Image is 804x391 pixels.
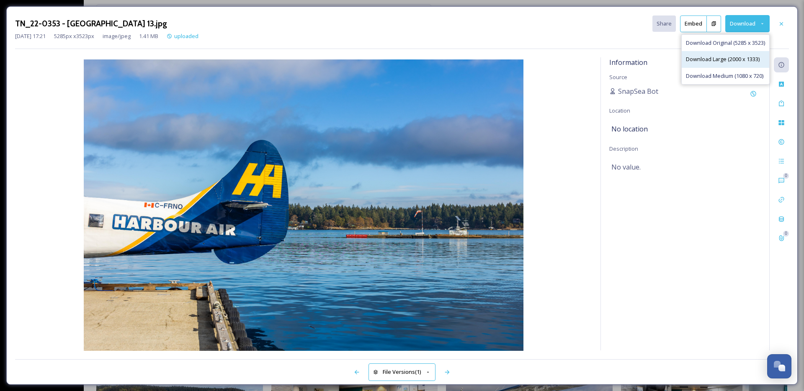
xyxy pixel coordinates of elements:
[139,32,158,40] span: 1.41 MB
[54,32,94,40] span: 5285 px x 3523 px
[609,107,630,114] span: Location
[686,55,760,63] span: Download Large (2000 x 1333)
[783,231,789,237] div: 0
[783,173,789,179] div: 0
[609,145,638,152] span: Description
[611,162,641,172] span: No value.
[686,39,765,47] span: Download Original (5285 x 3523)
[15,59,592,352] img: 1mUftRuEHZklU-2Xv6aHat8HszqwLLrHc.jpg
[15,32,46,40] span: [DATE] 17:21
[15,18,167,30] h3: TN_22-0353 - [GEOGRAPHIC_DATA] 13.jpg
[767,354,791,378] button: Open Chat
[174,32,198,40] span: uploaded
[652,15,676,32] button: Share
[611,124,648,134] span: No location
[103,32,131,40] span: image/jpeg
[368,363,435,381] button: File Versions(1)
[618,86,658,96] span: SnapSea Bot
[609,73,627,81] span: Source
[680,15,707,32] button: Embed
[686,72,763,80] span: Download Medium (1080 x 720)
[609,58,647,67] span: Information
[725,15,770,32] button: Download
